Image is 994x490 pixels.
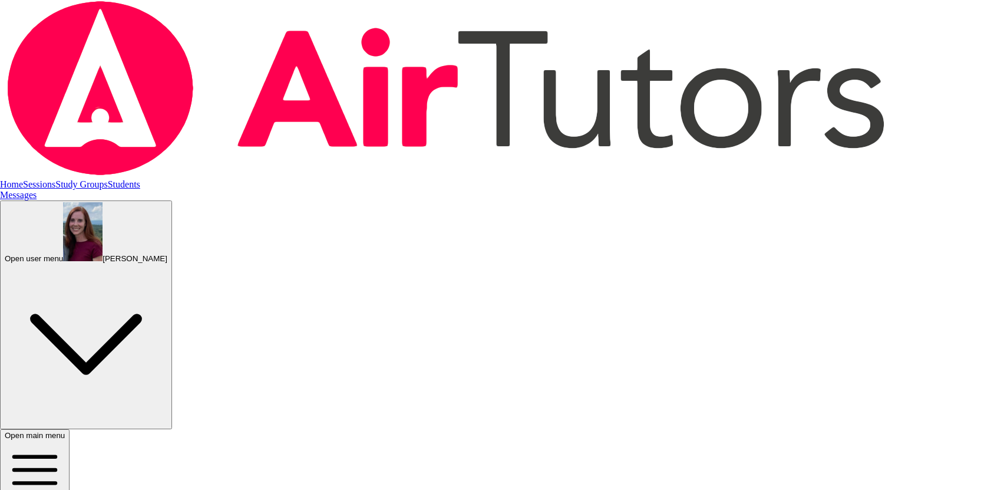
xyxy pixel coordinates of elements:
a: Students [108,179,140,189]
span: Open user menu [5,254,63,263]
span: [PERSON_NAME] [103,254,167,263]
span: Open main menu [5,431,65,440]
a: Study Groups [55,179,107,189]
a: Sessions [23,179,55,189]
